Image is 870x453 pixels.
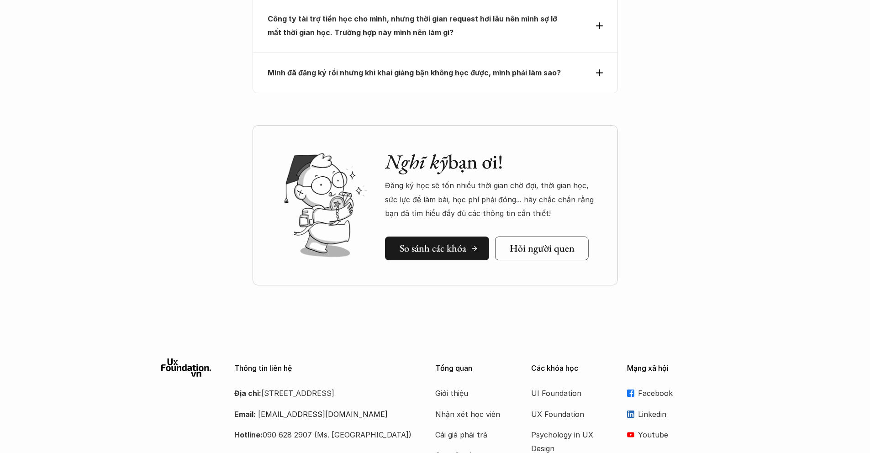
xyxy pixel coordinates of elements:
[234,428,412,442] p: 090 628 2907 (Ms. [GEOGRAPHIC_DATA])
[627,407,709,421] a: Linkedin
[435,428,508,442] a: Cái giá phải trả
[435,407,508,421] a: Nhận xét học viên
[234,430,263,439] strong: Hotline:
[531,407,604,421] a: UX Foundation
[400,242,466,254] h5: So sánh các khóa
[509,242,574,254] h5: Hỏi người quen
[531,386,604,400] a: UI Foundation
[268,14,559,37] strong: Công ty tài trợ tiền học cho mình, nhưng thời gian request hơi lâu nên mình sợ lỡ mất thời gian h...
[435,364,517,373] p: Tổng quan
[234,386,412,400] p: [STREET_ADDRESS]
[627,386,709,400] a: Facebook
[435,386,508,400] a: Giới thiệu
[531,364,613,373] p: Các khóa học
[627,364,709,373] p: Mạng xã hội
[495,237,588,260] a: Hỏi người quen
[234,364,412,373] p: Thông tin liên hệ
[258,410,388,419] a: [EMAIL_ADDRESS][DOMAIN_NAME]
[638,428,709,442] p: Youtube
[385,237,489,260] a: So sánh các khóa
[627,428,709,442] a: Youtube
[268,68,561,77] strong: Mình đã đăng ký rồi nhưng khi khai giảng bận không học được, mình phải làm sao?
[385,150,600,174] h2: bạn ơi!
[638,386,709,400] p: Facebook
[385,179,600,220] p: Đăng ký học sẽ tốn nhiều thời gian chờ đợi, thời gian học, sức lực để làm bài, học phí phải đóng....
[385,148,448,174] em: Nghĩ kỹ
[234,410,256,419] strong: Email:
[638,407,709,421] p: Linkedin
[234,389,261,398] strong: Địa chỉ:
